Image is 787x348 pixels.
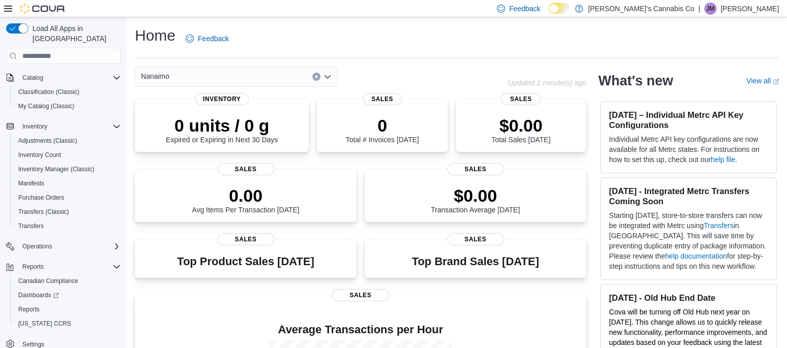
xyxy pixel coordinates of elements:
span: [US_STATE] CCRS [18,320,71,328]
button: [US_STATE] CCRS [10,317,125,331]
span: Transfers (Classic) [18,208,69,216]
a: View allExternal link [746,77,779,85]
a: Purchase Orders [14,192,68,204]
h3: Top Product Sales [DATE] [177,256,314,268]
a: Transfers (Classic) [14,206,73,218]
span: Purchase Orders [18,194,64,202]
a: [US_STATE] CCRS [14,318,75,330]
span: JM [706,3,714,15]
div: Jeff McCollum [704,3,717,15]
a: Transfers [14,220,48,232]
button: Reports [2,260,125,274]
p: $0.00 [431,185,520,206]
span: Reports [22,263,44,271]
span: Classification (Classic) [14,86,121,98]
a: Transfers [704,222,734,230]
h3: Top Brand Sales [DATE] [412,256,539,268]
span: Sales [218,163,274,175]
span: Dashboards [14,289,121,301]
span: Catalog [22,74,43,82]
input: Dark Mode [549,3,570,14]
a: help documentation [665,252,727,260]
button: Clear input [312,73,320,81]
span: Reports [18,305,40,313]
span: Inventory Manager (Classic) [14,163,121,175]
span: Feedback [509,4,540,14]
span: Inventory Manager (Classic) [18,165,94,173]
p: Starting [DATE], store-to-store transfers can now be integrated with Metrc using in [GEOGRAPHIC_D... [609,210,768,271]
span: Catalog [18,72,121,84]
h2: What's new [598,73,673,89]
a: Adjustments (Classic) [14,135,81,147]
a: Dashboards [10,288,125,302]
span: Adjustments (Classic) [18,137,77,145]
button: Catalog [18,72,47,84]
button: Inventory [18,120,51,133]
span: Feedback [198,34,229,44]
p: 0 units / 0 g [166,115,278,136]
p: Updated 1 minute(s) ago [508,79,586,87]
div: Expired or Expiring in Next 30 Days [166,115,278,144]
a: Feedback [182,28,233,49]
button: Open list of options [324,73,332,81]
span: Nanaimo [141,70,169,82]
h3: [DATE] - Integrated Metrc Transfers Coming Soon [609,186,768,206]
button: Inventory Manager (Classic) [10,162,125,176]
button: Inventory [2,119,125,134]
button: Canadian Compliance [10,274,125,288]
span: Inventory Count [18,151,61,159]
p: [PERSON_NAME] [721,3,779,15]
div: Total # Invoices [DATE] [346,115,419,144]
a: Inventory Count [14,149,65,161]
h4: Average Transactions per Hour [143,324,578,336]
button: My Catalog (Classic) [10,99,125,113]
span: Inventory [18,120,121,133]
button: Transfers [10,219,125,233]
button: Adjustments (Classic) [10,134,125,148]
p: 0.00 [192,185,300,206]
button: Operations [18,240,56,252]
a: Canadian Compliance [14,275,82,287]
a: Manifests [14,177,48,189]
span: Washington CCRS [14,318,121,330]
span: Reports [14,303,121,315]
span: Inventory [195,93,249,105]
div: Total Sales [DATE] [491,115,550,144]
button: Operations [2,239,125,254]
a: Classification (Classic) [14,86,84,98]
span: Sales [447,163,504,175]
h3: [DATE] - Old Hub End Date [609,293,768,303]
p: $0.00 [491,115,550,136]
span: Purchase Orders [14,192,121,204]
button: Classification (Classic) [10,85,125,99]
a: help file [711,155,735,164]
button: Transfers (Classic) [10,205,125,219]
button: Purchase Orders [10,191,125,205]
button: Manifests [10,176,125,191]
a: Inventory Manager (Classic) [14,163,98,175]
span: Inventory [22,122,47,131]
span: Manifests [18,179,44,187]
button: Reports [18,261,48,273]
img: Cova [20,4,66,14]
span: Adjustments (Classic) [14,135,121,147]
span: Transfers [14,220,121,232]
span: Canadian Compliance [18,277,78,285]
p: 0 [346,115,419,136]
div: Avg Items Per Transaction [DATE] [192,185,300,214]
span: Dashboards [18,291,59,299]
div: Transaction Average [DATE] [431,185,520,214]
span: Operations [18,240,121,252]
button: Reports [10,302,125,317]
span: Sales [218,233,274,245]
span: My Catalog (Classic) [18,102,75,110]
h3: [DATE] – Individual Metrc API Key Configurations [609,110,768,130]
a: Reports [14,303,44,315]
span: Sales [363,93,402,105]
span: Sales [447,233,504,245]
span: Inventory Count [14,149,121,161]
span: Sales [332,289,389,301]
p: Individual Metrc API key configurations are now available for all Metrc states. For instructions ... [609,134,768,165]
span: My Catalog (Classic) [14,100,121,112]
